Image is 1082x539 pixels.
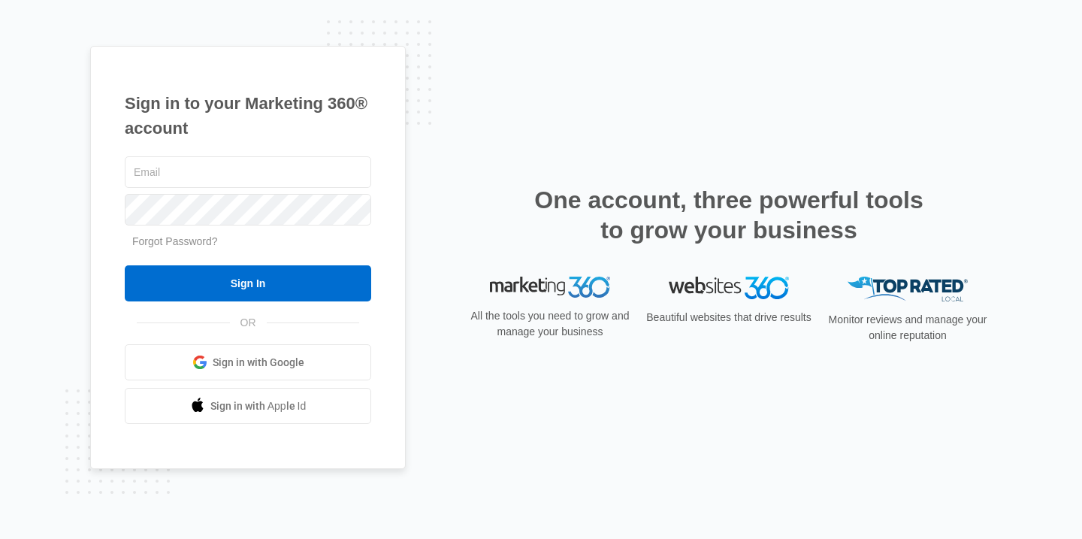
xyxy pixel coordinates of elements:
[132,235,218,247] a: Forgot Password?
[490,277,610,298] img: Marketing 360
[848,277,968,301] img: Top Rated Local
[230,315,267,331] span: OR
[125,265,371,301] input: Sign In
[466,308,634,340] p: All the tools you need to grow and manage your business
[125,156,371,188] input: Email
[824,312,992,344] p: Monitor reviews and manage your online reputation
[530,185,928,245] h2: One account, three powerful tools to grow your business
[125,388,371,424] a: Sign in with Apple Id
[645,310,813,326] p: Beautiful websites that drive results
[210,398,307,414] span: Sign in with Apple Id
[213,355,304,371] span: Sign in with Google
[669,277,789,298] img: Websites 360
[125,344,371,380] a: Sign in with Google
[125,91,371,141] h1: Sign in to your Marketing 360® account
